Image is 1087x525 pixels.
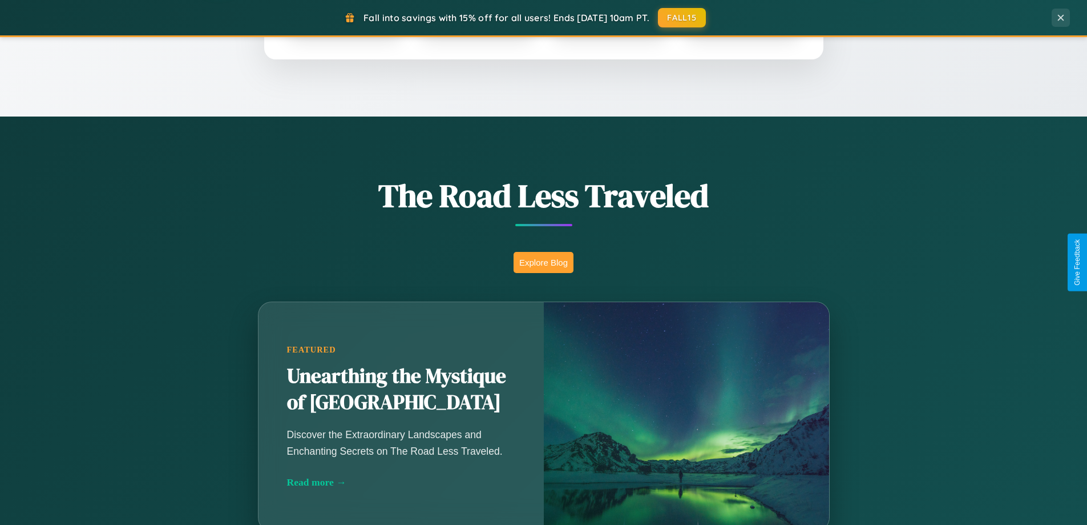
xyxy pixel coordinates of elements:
span: Fall into savings with 15% off for all users! Ends [DATE] 10am PT. [363,12,649,23]
p: Discover the Extraordinary Landscapes and Enchanting Secrets on The Road Less Traveled. [287,427,515,459]
div: Read more → [287,476,515,488]
button: FALL15 [658,8,706,27]
div: Give Feedback [1073,239,1081,286]
div: Featured [287,345,515,355]
button: Explore Blog [514,252,573,273]
h2: Unearthing the Mystique of [GEOGRAPHIC_DATA] [287,363,515,416]
h1: The Road Less Traveled [201,174,886,218]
